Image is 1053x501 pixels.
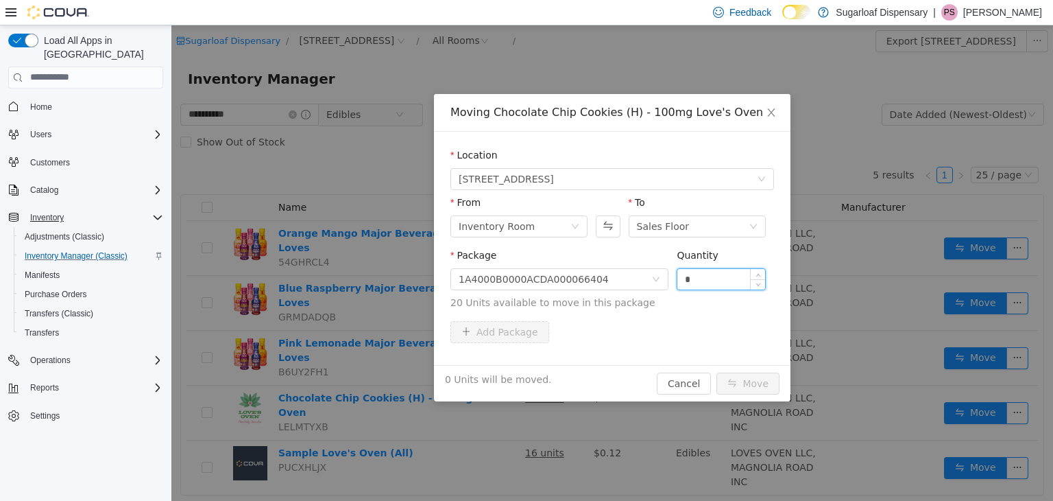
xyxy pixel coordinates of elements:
a: Transfers [19,325,64,341]
button: Close [581,69,619,107]
i: icon: up [584,247,589,252]
i: icon: down [481,250,489,259]
span: Operations [25,352,163,369]
span: Home [25,98,163,115]
button: Home [3,97,169,117]
a: Manifests [19,267,65,283]
span: Inventory [25,209,163,226]
button: Users [3,125,169,144]
button: Manifests [14,266,169,285]
span: Transfers (Classic) [25,308,93,319]
button: Cancel [485,347,540,369]
button: Catalog [25,182,64,198]
a: Home [25,99,58,115]
i: icon: down [578,197,586,207]
span: Inventory Manager (Classic) [25,250,128,261]
input: Quantity [506,244,594,264]
span: Inventory [30,212,64,223]
label: Location [279,124,326,135]
button: Transfers [14,323,169,342]
span: Transfers [19,325,163,341]
a: Purchase Orders [19,286,93,303]
i: icon: close [594,82,605,93]
i: icon: down [400,197,408,207]
label: To [457,172,474,183]
span: 20 Units available to move in this package [279,270,603,285]
div: Sales Floor [465,191,518,211]
i: icon: down [586,150,594,159]
a: Adjustments (Classic) [19,229,110,245]
button: Inventory Manager (Classic) [14,246,169,266]
span: 336 East Chestnut St [287,143,383,164]
span: Transfers (Classic) [19,305,163,322]
span: Transfers [25,327,59,338]
button: Settings [3,406,169,426]
span: Purchase Orders [19,286,163,303]
button: Users [25,126,57,143]
span: Manifests [25,270,60,281]
span: Customers [30,157,70,168]
button: Adjustments (Classic) [14,227,169,246]
nav: Complex example [8,91,163,462]
input: Dark Mode [782,5,811,19]
span: Customers [25,154,163,171]
span: Increase Value [579,244,594,254]
i: icon: down [584,257,589,262]
button: Inventory [3,208,169,227]
span: Decrease Value [579,254,594,264]
span: Adjustments (Classic) [19,229,163,245]
span: Catalog [25,182,163,198]
span: Purchase Orders [25,289,87,300]
span: Reports [30,382,59,393]
span: Inventory Manager (Classic) [19,248,163,264]
a: Settings [25,408,65,424]
span: Adjustments (Classic) [25,231,104,242]
a: Inventory Manager (Classic) [19,248,133,264]
span: Reports [25,380,163,396]
div: Moving Chocolate Chip Cookies (H) - 100mg Love's Oven [279,80,603,95]
span: Settings [30,410,60,421]
p: | [933,4,936,21]
button: Reports [3,378,169,397]
p: Sugarloaf Dispensary [836,4,928,21]
span: Load All Apps in [GEOGRAPHIC_DATA] [38,34,163,61]
div: Inventory Room [287,191,363,211]
label: Quantity [505,224,547,235]
div: 1A4000B0000ACDA000066404 [287,244,437,264]
button: Purchase Orders [14,285,169,304]
label: Package [279,224,325,235]
button: Operations [3,351,169,370]
span: 0 Units will be moved. [274,347,380,362]
button: Transfers (Classic) [14,304,169,323]
span: Feedback [729,5,771,19]
button: Reports [25,380,64,396]
span: PS [944,4,955,21]
button: icon: plusAdd Package [279,296,378,318]
span: Home [30,102,52,113]
button: Inventory [25,209,69,226]
span: Catalog [30,185,58,196]
span: Manifests [19,267,163,283]
div: Patrick Stover [941,4,958,21]
p: [PERSON_NAME] [963,4,1042,21]
button: Customers [3,152,169,172]
span: Dark Mode [782,19,783,20]
span: Users [30,129,51,140]
span: Users [25,126,163,143]
a: Customers [25,154,75,171]
span: Operations [30,355,71,366]
span: Settings [25,407,163,424]
button: Operations [25,352,76,369]
button: Swap [424,190,448,212]
a: Transfers (Classic) [19,305,99,322]
label: From [279,172,309,183]
button: icon: swapMove [545,347,608,369]
button: Catalog [3,180,169,200]
img: Cova [27,5,89,19]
